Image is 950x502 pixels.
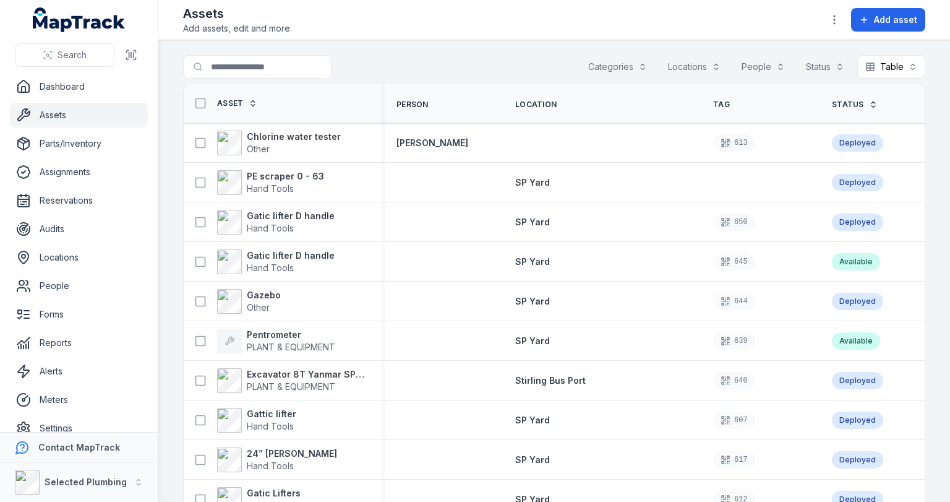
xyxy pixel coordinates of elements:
[247,223,294,233] span: Hand Tools
[515,375,586,386] span: Stirling Bus Port
[247,329,335,341] strong: Pentrometer
[832,100,878,110] a: Status
[10,188,148,213] a: Reservations
[515,176,550,189] a: SP Yard
[515,454,550,466] a: SP Yard
[515,256,550,267] span: SP Yard
[832,332,880,350] div: Available
[247,368,367,381] strong: Excavator 8T Yanmar SP025
[515,256,550,268] a: SP Yard
[10,103,148,128] a: Assets
[10,387,148,412] a: Meters
[247,183,294,194] span: Hand Tools
[832,412,883,429] div: Deployed
[515,454,550,465] span: SP Yard
[713,451,755,469] div: 617
[832,100,864,110] span: Status
[515,217,550,227] span: SP Yard
[832,253,880,270] div: Available
[247,487,301,500] strong: Gatic Lifters
[832,174,883,191] div: Deployed
[734,55,793,79] button: People
[832,214,883,231] div: Deployed
[832,134,883,152] div: Deployed
[247,170,324,183] strong: PE scraper 0 - 63
[396,137,468,149] a: [PERSON_NAME]
[217,170,324,195] a: PE scraper 0 - 63Hand Tools
[38,442,120,452] strong: Contact MapTrack
[515,415,550,425] span: SP Yard
[247,381,335,392] span: PLANT & EQUIPMENT
[217,329,335,353] a: PentrometerPLANT & EQUIPMENT
[217,448,337,472] a: 24” [PERSON_NAME]Hand Tools
[217,249,335,274] a: Gatic lifter D handleHand Tools
[515,414,550,426] a: SP Yard
[247,262,294,273] span: Hand Tools
[45,477,127,487] strong: Selected Plumbing
[832,451,883,469] div: Deployed
[396,100,429,110] span: Person
[247,448,337,460] strong: 24” [PERSON_NAME]
[217,98,244,108] span: Asset
[874,14,917,26] span: Add asset
[10,160,148,184] a: Assignments
[713,332,755,350] div: 639
[515,100,557,110] span: Location
[183,22,292,35] span: Add assets, edit and more.
[217,289,281,314] a: GazeboOther
[58,49,87,61] span: Search
[515,295,550,308] a: SP Yard
[247,131,341,143] strong: Chlorine water tester
[10,74,148,99] a: Dashboard
[713,293,755,310] div: 644
[247,408,296,420] strong: Gattic lifter
[851,8,925,32] button: Add asset
[515,374,586,387] a: Stirling Bus Port
[247,461,294,471] span: Hand Tools
[217,131,341,155] a: Chlorine water testerOther
[15,43,114,67] button: Search
[713,214,755,231] div: 650
[217,210,335,235] a: Gatic lifter D handleHand Tools
[515,296,550,306] span: SP Yard
[713,100,730,110] span: Tag
[832,372,883,389] div: Deployed
[798,55,852,79] button: Status
[515,335,550,346] span: SP Yard
[10,217,148,241] a: Audits
[217,368,367,393] a: Excavator 8T Yanmar SP025PLANT & EQUIPMENT
[10,416,148,441] a: Settings
[217,98,257,108] a: Asset
[515,335,550,347] a: SP Yard
[10,274,148,298] a: People
[33,7,126,32] a: MapTrack
[10,245,148,270] a: Locations
[515,177,550,188] span: SP Yard
[10,331,148,355] a: Reports
[247,289,281,301] strong: Gazebo
[713,372,755,389] div: 640
[857,55,925,79] button: Table
[247,302,270,313] span: Other
[832,293,883,310] div: Deployed
[10,302,148,327] a: Forms
[247,144,270,154] span: Other
[183,5,292,22] h2: Assets
[247,421,294,431] span: Hand Tools
[247,210,335,222] strong: Gatic lifter D handle
[10,131,148,156] a: Parts/Inventory
[217,408,296,433] a: Gattic lifterHand Tools
[247,342,335,352] span: PLANT & EQUIPMENT
[713,134,755,152] div: 613
[10,359,148,384] a: Alerts
[247,249,335,262] strong: Gatic lifter D handle
[713,412,755,429] div: 607
[515,216,550,228] a: SP Yard
[713,253,755,270] div: 645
